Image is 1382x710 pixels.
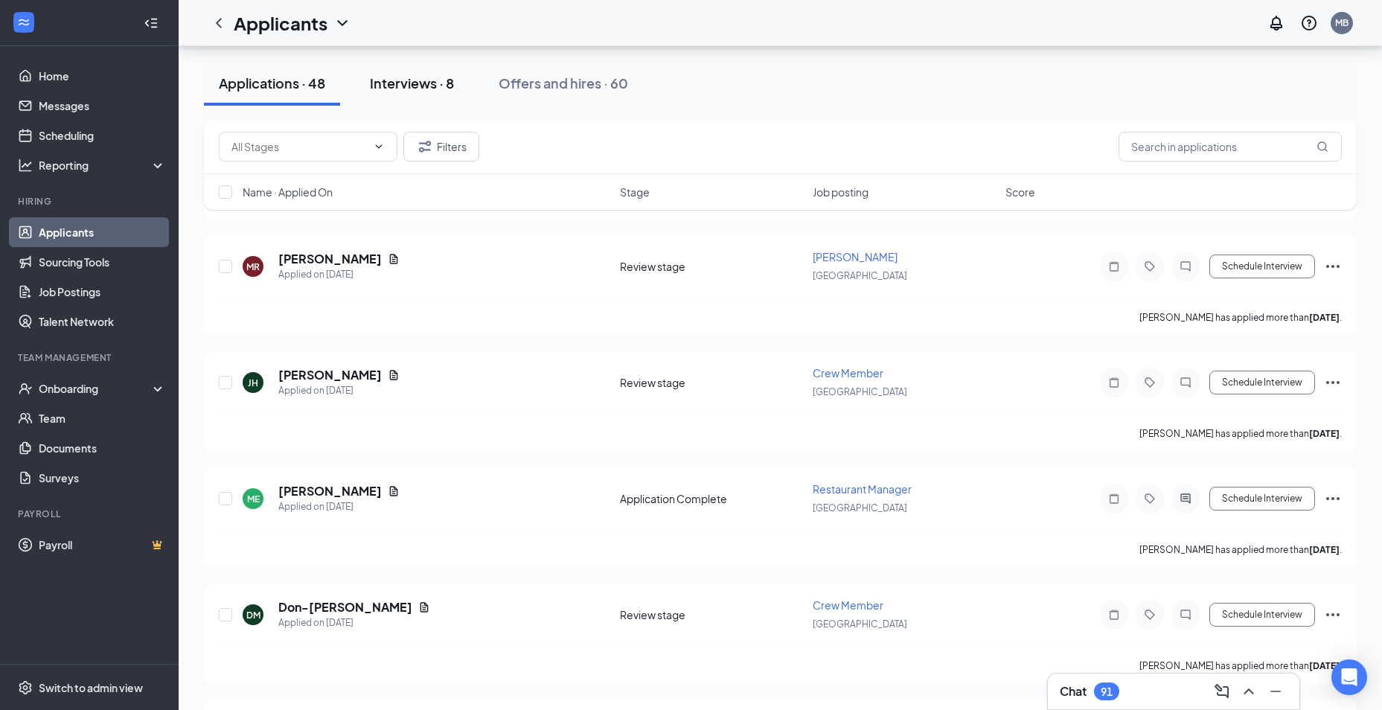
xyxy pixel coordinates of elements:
a: Applicants [39,217,166,247]
h5: [PERSON_NAME] [278,251,382,267]
svg: Document [388,253,400,265]
a: Home [39,61,166,91]
div: ME [247,493,260,505]
svg: ChevronUp [1240,682,1258,700]
svg: Collapse [144,16,159,31]
svg: Ellipses [1324,374,1342,391]
span: [GEOGRAPHIC_DATA] [813,386,907,397]
svg: Tag [1141,609,1159,621]
button: Schedule Interview [1209,255,1315,278]
span: Crew Member [813,598,883,612]
svg: Ellipses [1324,258,1342,275]
span: [GEOGRAPHIC_DATA] [813,502,907,514]
a: Documents [39,433,166,463]
button: Schedule Interview [1209,371,1315,394]
svg: Document [388,485,400,497]
div: Review stage [620,375,804,390]
div: Open Intercom Messenger [1331,659,1367,695]
div: Onboarding [39,381,153,396]
svg: WorkstreamLogo [16,15,31,30]
div: Switch to admin view [39,680,143,695]
div: Applied on [DATE] [278,267,400,282]
svg: ChatInactive [1177,260,1194,272]
svg: Document [418,601,430,613]
a: Scheduling [39,121,166,150]
svg: Tag [1141,493,1159,505]
svg: Analysis [18,158,33,173]
div: JH [248,377,258,389]
span: Stage [620,185,650,199]
div: Applied on [DATE] [278,499,400,514]
svg: Note [1105,493,1123,505]
svg: ChatInactive [1177,609,1194,621]
a: Team [39,403,166,433]
span: [GEOGRAPHIC_DATA] [813,618,907,630]
input: All Stages [231,138,367,155]
b: [DATE] [1309,428,1340,439]
div: 91 [1101,685,1113,698]
button: Schedule Interview [1209,603,1315,627]
p: [PERSON_NAME] has applied more than . [1139,659,1342,672]
div: Applications · 48 [219,74,325,92]
svg: Minimize [1267,682,1285,700]
h5: [PERSON_NAME] [278,483,382,499]
svg: ChevronLeft [210,14,228,32]
input: Search in applications [1119,132,1342,161]
p: [PERSON_NAME] has applied more than . [1139,427,1342,440]
div: Review stage [620,259,804,274]
p: [PERSON_NAME] has applied more than . [1139,543,1342,556]
h3: Chat [1060,683,1087,700]
svg: Note [1105,609,1123,621]
svg: ActiveChat [1177,493,1194,505]
a: PayrollCrown [39,530,166,560]
svg: Settings [18,680,33,695]
div: Interviews · 8 [370,74,454,92]
div: Hiring [18,195,163,208]
div: MB [1335,16,1349,29]
span: Score [1005,185,1035,199]
svg: Note [1105,260,1123,272]
div: Applied on [DATE] [278,383,400,398]
b: [DATE] [1309,660,1340,671]
div: Applied on [DATE] [278,615,430,630]
svg: Filter [416,138,434,156]
h5: [PERSON_NAME] [278,367,382,383]
b: [DATE] [1309,312,1340,323]
svg: Ellipses [1324,490,1342,508]
div: DM [246,609,260,621]
div: Payroll [18,508,163,520]
button: Minimize [1264,679,1287,703]
button: ChevronUp [1237,679,1261,703]
svg: ChatInactive [1177,377,1194,388]
div: Application Complete [620,491,804,506]
svg: ChevronDown [333,14,351,32]
svg: QuestionInfo [1300,14,1318,32]
svg: MagnifyingGlass [1317,141,1328,153]
span: Crew Member [813,366,883,380]
svg: ChevronDown [373,141,385,153]
b: [DATE] [1309,544,1340,555]
button: Filter Filters [403,132,479,161]
svg: Notifications [1267,14,1285,32]
svg: Tag [1141,377,1159,388]
svg: Ellipses [1324,606,1342,624]
a: Surveys [39,463,166,493]
div: Team Management [18,351,163,364]
button: Schedule Interview [1209,487,1315,511]
a: Job Postings [39,277,166,307]
div: Reporting [39,158,167,173]
svg: Document [388,369,400,381]
span: Restaurant Manager [813,482,912,496]
a: Messages [39,91,166,121]
span: Name · Applied On [243,185,333,199]
svg: UserCheck [18,381,33,396]
span: [GEOGRAPHIC_DATA] [813,270,907,281]
svg: Tag [1141,260,1159,272]
svg: Note [1105,377,1123,388]
svg: ComposeMessage [1213,682,1231,700]
p: [PERSON_NAME] has applied more than . [1139,311,1342,324]
h5: Don-[PERSON_NAME] [278,599,412,615]
div: Review stage [620,607,804,622]
button: ComposeMessage [1210,679,1234,703]
span: [PERSON_NAME] [813,250,898,263]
